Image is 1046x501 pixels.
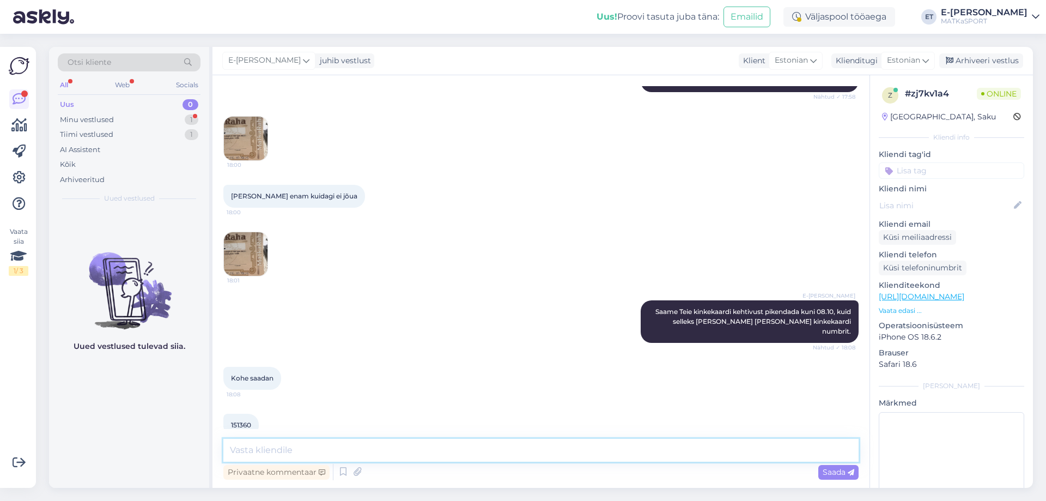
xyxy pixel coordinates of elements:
button: Emailid [723,7,770,27]
b: Uus! [597,11,617,22]
img: No chats [49,233,209,331]
span: Nähtud ✓ 18:08 [813,343,855,352]
span: E-[PERSON_NAME] [802,292,855,300]
p: Uued vestlused tulevad siia. [74,341,185,352]
p: Kliendi telefon [879,249,1024,261]
span: Estonian [775,55,808,67]
span: 151360 [231,421,251,429]
span: Otsi kliente [68,57,111,68]
p: Brauser [879,347,1024,359]
div: Privaatne kommentaar [223,465,330,480]
input: Lisa tag [879,162,1024,179]
span: z [888,91,892,99]
span: [PERSON_NAME] enam kuidagi ei jõua [231,192,357,200]
p: Kliendi email [879,219,1024,230]
span: 18:00 [227,208,267,216]
p: Klienditeekond [879,280,1024,291]
span: 18:08 [227,390,267,399]
div: Uus [60,99,74,110]
img: Askly Logo [9,56,29,76]
div: Vaata siia [9,227,28,276]
div: Klient [739,55,765,67]
span: Saada [823,467,854,477]
div: juhib vestlust [315,55,371,67]
p: Kliendi tag'id [879,149,1024,160]
span: Saame Teie kinkekaardi kehtivust pikendada kuni 08.10, kuid selleks [PERSON_NAME] [PERSON_NAME] k... [655,307,853,335]
span: E-[PERSON_NAME] [228,55,301,67]
div: 1 [185,129,198,140]
div: Küsi meiliaadressi [879,230,956,245]
div: 0 [183,99,198,110]
img: Attachment [224,117,267,160]
p: Vaata edasi ... [879,306,1024,316]
div: Küsi telefoninumbrit [879,261,966,275]
div: Arhiveeritud [60,174,105,185]
div: Klienditugi [831,55,878,67]
div: 1 [185,114,198,125]
div: Web [113,78,132,92]
span: Kohe saadan [231,374,273,382]
img: Attachment [224,232,267,276]
span: 18:01 [227,276,268,285]
div: Arhiveeri vestlus [939,53,1023,68]
p: iPhone OS 18.6.2 [879,331,1024,343]
span: Estonian [887,55,920,67]
div: # zj7kv1a4 [905,87,977,100]
div: Minu vestlused [60,114,114,125]
div: All [58,78,70,92]
a: [URL][DOMAIN_NAME] [879,292,964,301]
div: Proovi tasuta juba täna: [597,10,719,23]
span: Uued vestlused [104,194,155,203]
div: 1 / 3 [9,266,28,276]
div: [GEOGRAPHIC_DATA], Saku [882,111,996,123]
div: ET [921,9,936,25]
input: Lisa nimi [879,200,1012,212]
p: Operatsioonisüsteem [879,320,1024,331]
a: E-[PERSON_NAME]MATKaSPORT [941,8,1039,26]
div: E-[PERSON_NAME] [941,8,1027,17]
div: Kõik [60,159,76,170]
p: Safari 18.6 [879,359,1024,370]
div: Socials [174,78,200,92]
div: Kliendi info [879,132,1024,142]
div: Tiimi vestlused [60,129,113,140]
div: Väljaspool tööaega [783,7,895,27]
div: MATKaSPORT [941,17,1027,26]
span: Online [977,88,1021,100]
p: Märkmed [879,397,1024,409]
span: Nähtud ✓ 17:58 [813,93,855,101]
div: [PERSON_NAME] [879,381,1024,391]
p: Kliendi nimi [879,183,1024,195]
div: AI Assistent [60,144,100,155]
span: 18:00 [227,161,268,169]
